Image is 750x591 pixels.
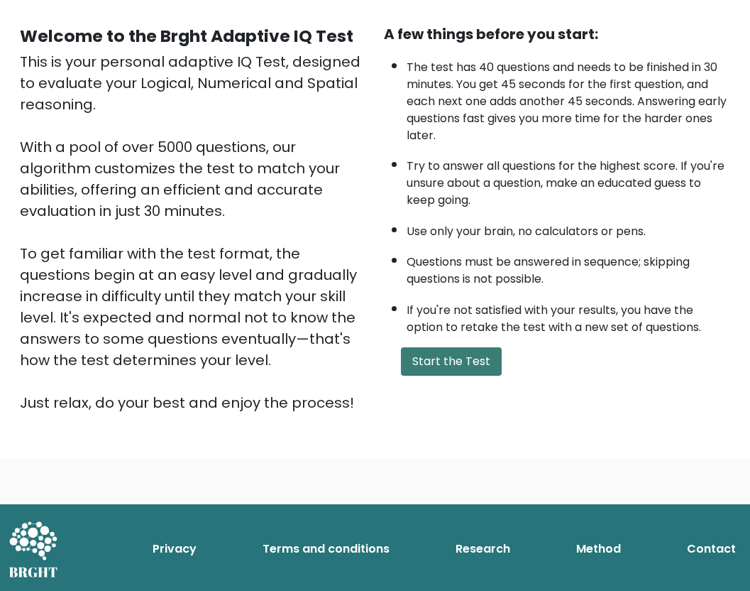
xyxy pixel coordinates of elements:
a: Research [450,535,516,563]
a: Terms and conditions [257,535,395,563]
li: Use only your brain, no calculators or pens. [407,216,731,240]
b: Welcome to the Brght Adaptive IQ Test [20,24,353,48]
div: This is your personal adaptive IQ Test, designed to evaluate your Logical, Numerical and Spatial ... [20,51,367,413]
a: Method [570,535,627,563]
button: Start the Test [401,347,502,376]
li: Try to answer all questions for the highest score. If you're unsure about a question, make an edu... [407,151,731,209]
div: A few things before you start: [384,23,731,45]
a: Contact [681,535,741,563]
li: If you're not satisfied with your results, you have the option to retake the test with a new set ... [407,295,731,336]
a: Privacy [147,535,202,563]
li: Questions must be answered in sequence; skipping questions is not possible. [407,246,731,288]
li: The test has 40 questions and needs to be finished in 30 minutes. You get 45 seconds for the firs... [407,52,731,144]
